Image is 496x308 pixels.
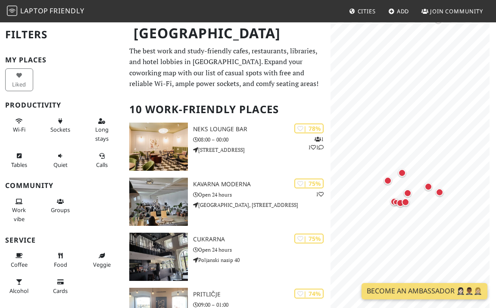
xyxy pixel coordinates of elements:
[430,12,447,29] div: Map marker
[346,3,379,19] a: Cities
[193,136,331,144] p: 08:00 – 00:00
[93,261,111,268] span: Veggie
[294,123,324,133] div: | 78%
[88,249,116,271] button: Veggie
[127,22,329,45] h1: [GEOGRAPHIC_DATA]
[20,6,48,15] span: Laptop
[294,179,324,188] div: | 75%
[193,291,331,298] h3: Pritličje
[387,194,405,211] div: Map marker
[96,161,108,169] span: Video/audio calls
[294,289,324,299] div: | 74%
[54,261,67,268] span: Food
[5,149,33,172] button: Tables
[294,234,324,243] div: | 75%
[47,194,75,217] button: Groups
[88,149,116,172] button: Calls
[12,206,26,222] span: People working
[129,46,326,89] p: The best work and study-friendly cafes, restaurants, libraries, and hotel lobbies in [GEOGRAPHIC_...
[385,3,413,19] a: Add
[124,123,331,171] a: Neks Lounge Bar | 78% 111 Neks Lounge Bar 08:00 – 00:00 [STREET_ADDRESS]
[420,178,437,195] div: Map marker
[129,96,326,123] h2: 10 Work-Friendly Places
[129,123,188,171] img: Neks Lounge Bar
[11,261,28,268] span: Coffee
[7,4,84,19] a: LaptopFriendly LaptopFriendly
[53,287,68,295] span: Credit cards
[124,178,331,226] a: Kavarna Moderna | 75% 1 Kavarna Moderna Open 24 hours [GEOGRAPHIC_DATA], [STREET_ADDRESS]
[5,249,33,271] button: Coffee
[5,194,33,226] button: Work vibe
[397,7,409,15] span: Add
[316,190,324,198] p: 1
[47,114,75,137] button: Sockets
[193,191,331,199] p: Open 24 hours
[418,3,487,19] a: Join Community
[95,126,109,142] span: Long stays
[9,287,28,295] span: Alcohol
[308,135,324,151] p: 1 1 1
[124,233,331,281] a: Cukrarna | 75% Cukrarna Open 24 hours Poljanski nasip 40
[50,126,70,133] span: Power sockets
[392,194,409,212] div: Map marker
[193,126,331,133] h3: Neks Lounge Bar
[193,246,331,254] p: Open 24 hours
[193,201,331,209] p: [GEOGRAPHIC_DATA], [STREET_ADDRESS]
[5,56,119,64] h3: My Places
[5,22,119,48] h2: Filters
[47,249,75,271] button: Food
[88,114,116,145] button: Long stays
[193,236,331,243] h3: Cukrarna
[362,283,487,299] a: Become an Ambassador 🤵🏻‍♀️🤵🏾‍♂️🤵🏼‍♀️
[5,114,33,137] button: Wi-Fi
[50,6,84,15] span: Friendly
[399,185,416,202] div: Map marker
[193,256,331,264] p: Poljanski nasip 40
[5,275,33,298] button: Alcohol
[7,6,17,16] img: LaptopFriendly
[431,184,448,201] div: Map marker
[386,193,403,210] div: Map marker
[47,149,75,172] button: Quiet
[51,206,70,214] span: Group tables
[5,236,119,244] h3: Service
[5,182,119,190] h3: Community
[129,178,188,226] img: Kavarna Moderna
[397,194,414,211] div: Map marker
[393,164,411,182] div: Map marker
[53,161,68,169] span: Quiet
[379,172,396,189] div: Map marker
[11,161,27,169] span: Work-friendly tables
[358,7,376,15] span: Cities
[13,126,25,133] span: Stable Wi-Fi
[430,7,483,15] span: Join Community
[193,181,331,188] h3: Kavarna Moderna
[129,233,188,281] img: Cukrarna
[5,101,119,109] h3: Productivity
[193,146,331,154] p: [STREET_ADDRESS]
[47,275,75,298] button: Cards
